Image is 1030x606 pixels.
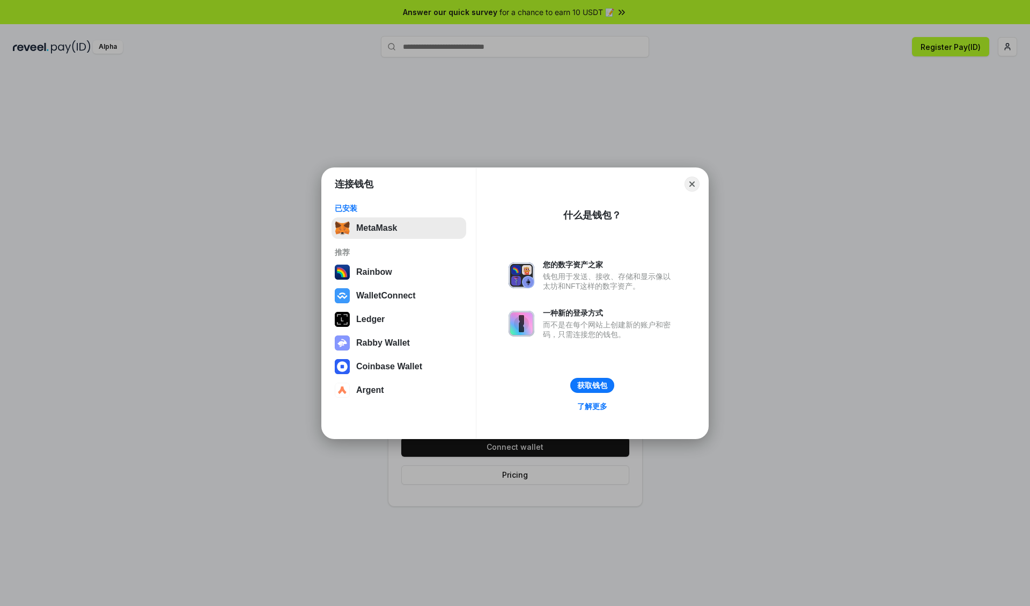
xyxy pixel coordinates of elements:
[570,378,614,393] button: 获取钱包
[335,335,350,351] img: svg+xml,%3Csvg%20xmlns%3D%22http%3A%2F%2Fwww.w3.org%2F2000%2Fsvg%22%20fill%3D%22none%22%20viewBox...
[335,265,350,280] img: svg+xml,%3Csvg%20width%3D%22120%22%20height%3D%22120%22%20viewBox%3D%220%200%20120%20120%22%20fil...
[509,262,534,288] img: svg+xml,%3Csvg%20xmlns%3D%22http%3A%2F%2Fwww.w3.org%2F2000%2Fsvg%22%20fill%3D%22none%22%20viewBox...
[332,356,466,377] button: Coinbase Wallet
[577,401,607,411] div: 了解更多
[335,359,350,374] img: svg+xml,%3Csvg%20width%3D%2228%22%20height%3D%2228%22%20viewBox%3D%220%200%2028%2028%22%20fill%3D...
[356,362,422,371] div: Coinbase Wallet
[543,320,676,339] div: 而不是在每个网站上创建新的账户和密码，只需连接您的钱包。
[332,309,466,330] button: Ledger
[356,385,384,395] div: Argent
[356,291,416,301] div: WalletConnect
[543,272,676,291] div: 钱包用于发送、接收、存储和显示像以太坊和NFT这样的数字资产。
[509,311,534,337] img: svg+xml,%3Csvg%20xmlns%3D%22http%3A%2F%2Fwww.w3.org%2F2000%2Fsvg%22%20fill%3D%22none%22%20viewBox...
[332,285,466,306] button: WalletConnect
[335,288,350,303] img: svg+xml,%3Csvg%20width%3D%2228%22%20height%3D%2228%22%20viewBox%3D%220%200%2028%2028%22%20fill%3D...
[332,332,466,354] button: Rabby Wallet
[356,223,397,233] div: MetaMask
[685,177,700,192] button: Close
[335,221,350,236] img: svg+xml,%3Csvg%20fill%3D%22none%22%20height%3D%2233%22%20viewBox%3D%220%200%2035%2033%22%20width%...
[332,217,466,239] button: MetaMask
[356,267,392,277] div: Rainbow
[335,312,350,327] img: svg+xml,%3Csvg%20xmlns%3D%22http%3A%2F%2Fwww.w3.org%2F2000%2Fsvg%22%20width%3D%2228%22%20height%3...
[577,381,607,390] div: 获取钱包
[332,261,466,283] button: Rainbow
[335,178,373,191] h1: 连接钱包
[332,379,466,401] button: Argent
[543,308,676,318] div: 一种新的登录方式
[563,209,621,222] div: 什么是钱包？
[356,315,385,324] div: Ledger
[543,260,676,269] div: 您的数字资产之家
[335,383,350,398] img: svg+xml,%3Csvg%20width%3D%2228%22%20height%3D%2228%22%20viewBox%3D%220%200%2028%2028%22%20fill%3D...
[356,338,410,348] div: Rabby Wallet
[335,247,463,257] div: 推荐
[335,203,463,213] div: 已安装
[571,399,614,413] a: 了解更多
